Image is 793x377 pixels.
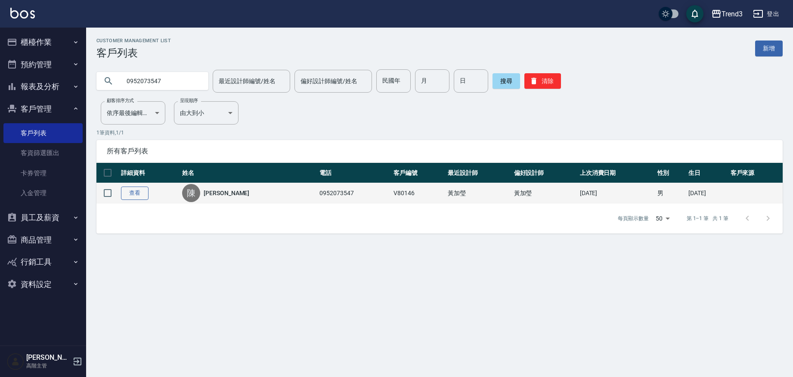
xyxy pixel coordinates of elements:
button: 搜尋 [493,73,520,89]
div: 陳 [182,184,200,202]
th: 生日 [686,163,728,183]
th: 上次消費日期 [578,163,655,183]
button: save [686,5,703,22]
p: 第 1–1 筆 共 1 筆 [687,215,728,222]
button: 預約管理 [3,53,83,76]
img: Person [7,353,24,370]
td: [DATE] [578,183,655,203]
h2: Customer Management List [96,38,171,44]
button: 客戶管理 [3,98,83,120]
button: 商品管理 [3,229,83,251]
button: 行銷工具 [3,251,83,273]
a: 入金管理 [3,183,83,203]
p: 高階主管 [26,362,70,370]
th: 詳細資料 [119,163,180,183]
button: 員工及薪資 [3,206,83,229]
td: 男 [655,183,687,203]
button: Trend3 [708,5,746,23]
button: 登出 [750,6,783,22]
input: 搜尋關鍵字 [121,69,201,93]
th: 姓名 [180,163,317,183]
p: 每頁顯示數量 [618,215,649,222]
button: 櫃檯作業 [3,31,83,53]
div: 50 [652,207,673,230]
h5: [PERSON_NAME] [26,353,70,362]
p: 1 筆資料, 1 / 1 [96,129,783,137]
h3: 客戶列表 [96,47,171,59]
div: Trend3 [722,9,743,19]
a: 卡券管理 [3,163,83,183]
button: 報表及分析 [3,75,83,98]
td: 0952073547 [317,183,391,203]
td: [DATE] [686,183,728,203]
th: 客戶編號 [391,163,446,183]
td: V80146 [391,183,446,203]
img: Logo [10,8,35,19]
th: 最近設計師 [446,163,511,183]
a: 新增 [755,41,783,56]
label: 顧客排序方式 [107,97,134,104]
th: 電話 [317,163,391,183]
a: 查看 [121,187,149,200]
th: 偏好設計師 [512,163,578,183]
th: 性別 [655,163,687,183]
button: 清除 [524,73,561,89]
th: 客戶來源 [728,163,783,183]
td: 黃加瑩 [446,183,511,203]
button: 資料設定 [3,273,83,296]
a: 客資篩選匯出 [3,143,83,163]
a: [PERSON_NAME] [204,189,249,197]
div: 依序最後編輯時間 [101,101,165,125]
a: 客戶列表 [3,123,83,143]
label: 呈現順序 [180,97,198,104]
td: 黃加瑩 [512,183,578,203]
div: 由大到小 [174,101,239,125]
span: 所有客戶列表 [107,147,772,156]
